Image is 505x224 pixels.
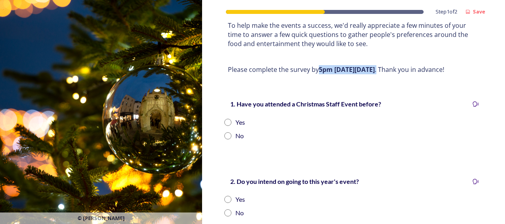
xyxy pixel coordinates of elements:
[235,208,244,218] div: No
[235,195,245,204] div: Yes
[436,8,457,15] span: Step 1 of 2
[77,214,125,222] span: © [PERSON_NAME]
[230,100,381,108] strong: 1. Have you attended a Christmas Staff Event before?
[319,65,375,74] strong: 5pm [DATE][DATE]
[235,131,244,141] div: No
[228,21,479,48] p: To help make the events a success, we'd really appreciate a few minutes of your time to answer a ...
[473,8,485,15] strong: Save
[235,118,245,127] div: Yes
[230,178,359,185] strong: 2. Do you intend on going to this year's event?
[228,65,479,74] p: Please complete the survey by . Thank you in advance!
